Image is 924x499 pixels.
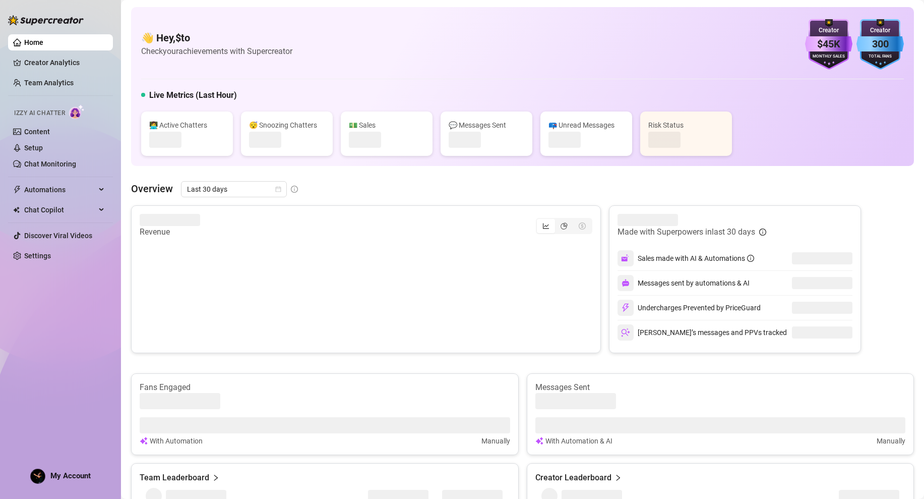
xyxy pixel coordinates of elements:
[542,223,549,230] span: line-chart
[759,229,766,236] span: info-circle
[50,471,91,480] span: My Account
[536,218,592,234] div: segmented control
[535,472,611,484] article: Creator Leaderboard
[621,328,630,337] img: svg%3e
[187,182,281,197] span: Last 30 days
[618,226,755,238] article: Made with Superpowers in last 30 days
[24,38,43,46] a: Home
[275,186,281,192] span: calendar
[614,472,622,484] span: right
[638,253,754,264] div: Sales made with AI & Automations
[805,19,852,70] img: purple-badge-B9DA21FR.svg
[24,144,43,152] a: Setup
[621,303,630,312] img: svg%3e
[747,255,754,262] span: info-circle
[856,36,904,52] div: 300
[24,182,96,198] span: Automations
[24,252,51,260] a: Settings
[621,254,630,263] img: svg%3e
[24,232,92,240] a: Discover Viral Videos
[877,435,905,447] article: Manually
[24,128,50,136] a: Content
[449,120,524,131] div: 💬 Messages Sent
[24,202,96,218] span: Chat Copilot
[579,223,586,230] span: dollar-circle
[349,120,424,131] div: 💵 Sales
[856,19,904,70] img: blue-badge-DgoSNQY1.svg
[13,206,20,213] img: Chat Copilot
[561,223,568,230] span: pie-chart
[69,104,85,119] img: AI Chatter
[131,181,173,196] article: Overview
[856,53,904,60] div: Total Fans
[8,15,84,25] img: logo-BBDzfeDw.svg
[535,382,906,393] article: Messages Sent
[618,324,787,341] div: [PERSON_NAME]’s messages and PPVs tracked
[140,435,148,447] img: svg%3e
[535,435,543,447] img: svg%3e
[141,45,292,58] article: Check your achievements with Supercreator
[805,36,852,52] div: $45K
[618,300,761,316] div: Undercharges Prevented by PriceGuard
[24,79,74,87] a: Team Analytics
[149,120,225,131] div: 👩‍💻 Active Chatters
[212,472,219,484] span: right
[24,54,105,71] a: Creator Analytics
[481,435,510,447] article: Manually
[149,89,237,101] h5: Live Metrics (Last Hour)
[548,120,624,131] div: 📪 Unread Messages
[545,435,612,447] article: With Automation & AI
[24,160,76,168] a: Chat Monitoring
[140,472,209,484] article: Team Leaderboard
[805,53,852,60] div: Monthly Sales
[856,26,904,35] div: Creator
[140,382,510,393] article: Fans Engaged
[31,469,45,483] img: ACg8ocL4Cl8WSdRvd8S2uNQEHgVVrHsl5-TkUfIX6F_m0Ew4Q0ZZl9c=s96-c
[622,279,630,287] img: svg%3e
[291,186,298,193] span: info-circle
[141,31,292,45] h4: 👋 Hey, $to
[140,226,200,238] article: Revenue
[13,186,21,194] span: thunderbolt
[249,120,325,131] div: 😴 Snoozing Chatters
[805,26,852,35] div: Creator
[618,275,750,291] div: Messages sent by automations & AI
[150,435,203,447] article: With Automation
[14,108,65,118] span: Izzy AI Chatter
[648,120,724,131] div: Risk Status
